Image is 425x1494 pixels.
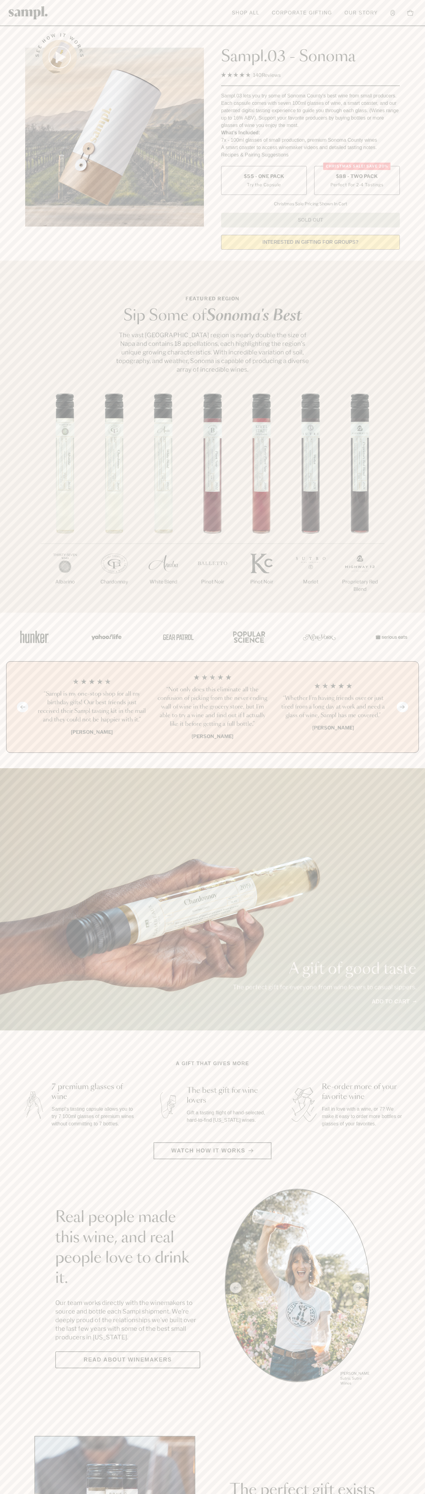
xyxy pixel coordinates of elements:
[187,1086,270,1105] h3: The best gift for wine lovers
[139,393,188,605] li: 3 / 7
[16,624,53,650] img: Artboard_1_c8cd28af-0030-4af1-819c-248e302c7f06_x450.png
[221,136,400,144] li: 7x - 100ml glasses of small production, premium Sonoma County wines
[221,130,260,135] strong: What’s Included:
[341,6,381,20] a: Our Story
[25,48,204,227] img: Sampl.03 - Sonoma
[301,624,338,650] img: Artboard_3_0b291449-6e8c-4d07-b2c2-3f3601a19cd1_x450.png
[323,163,391,170] div: Christmas SALE! Save 20%
[262,72,281,78] span: Reviews
[269,6,335,20] a: Corporate Gifting
[176,1060,249,1067] h2: A gift that gives more
[52,1105,135,1128] p: Sampl's tasting capsule allows you to try 7 100ml glasses of premium wines without committing to ...
[221,48,400,66] h1: Sampl.03 - Sonoma
[335,393,384,613] li: 7 / 7
[278,674,388,740] li: 3 / 4
[158,624,195,650] img: Artboard_5_7fdae55a-36fd-43f7-8bfd-f74a06a2878e_x450.png
[52,1082,135,1102] h3: 7 premium glasses of wine
[336,173,378,180] span: $88 - Two Pack
[114,309,311,323] h2: Sip Some of
[87,624,124,650] img: Artboard_6_04f9a106-072f-468a-bdd7-f11783b05722_x450.png
[221,92,400,129] div: Sampl.03 lets you try some of Sonoma County's best wine from small producers. Each capsule comes ...
[340,1371,370,1386] p: [PERSON_NAME] Sutro, Sutro Wines
[237,578,286,586] p: Pinot Noir
[188,393,237,605] li: 4 / 7
[233,962,416,977] p: A gift of good taste
[9,6,48,19] img: Sampl logo
[244,173,284,180] span: $55 - One Pack
[55,1351,200,1368] a: Read about Winemakers
[237,393,286,605] li: 5 / 7
[286,393,335,605] li: 6 / 7
[229,6,263,20] a: Shop All
[221,71,281,79] div: 140Reviews
[221,151,400,159] li: Recipes & Pairing Suggestions
[55,1207,200,1289] h2: Real people made this wine, and real people love to drink it.
[188,578,237,586] p: Pinot Noir
[233,983,416,991] p: The perfect gift for everyone from wine lovers to casual sippers.
[322,1105,405,1128] p: Fall in love with a wine, or 7? We make it easy to order more bottles or glasses of your favorites.
[221,144,400,151] li: A smart coaster to access winemaker videos and detailed tasting notes.
[187,1109,270,1124] p: Gift a tasting flight of hand-selected, hard-to-find [US_STATE] wines.
[17,702,28,712] button: Previous slide
[71,729,113,735] b: [PERSON_NAME]
[37,690,147,724] h3: “Sampl is my one-stop shop for all my birthday gifts! Our best friends just received their Sampl ...
[206,309,302,323] em: Sonoma's Best
[221,235,400,250] a: interested in gifting for groups?
[157,674,268,740] li: 2 / 4
[41,578,90,586] p: Albarino
[397,702,408,712] button: Next slide
[55,1298,200,1342] p: Our team works directly with the winemakers to source and bottle each Sampl shipment. We’re deepl...
[322,1082,405,1102] h3: Re-order more of your favorite wine
[154,1142,271,1159] button: Watch how it works
[278,694,388,720] h3: “Whether I'm having friends over or just tired from a long day at work and need a glass of wine, ...
[42,40,77,74] button: See how it works
[271,201,350,207] li: Christmas Sale Pricing Shown In Cart
[90,578,139,586] p: Chardonnay
[114,331,311,374] p: The vast [GEOGRAPHIC_DATA] region is nearly double the size of Napa and contains 18 appellations,...
[157,686,268,729] h3: “Not only does this eliminate all the confusion of picking from the never ending wall of wine in ...
[330,181,383,188] small: Perfect For 2-4 Tastings
[335,578,384,593] p: Proprietary Red Blend
[286,578,335,586] p: Merlot
[192,733,233,739] b: [PERSON_NAME]
[114,295,311,302] p: Featured Region
[221,213,400,227] button: Sold Out
[372,998,416,1006] a: Add to cart
[41,393,90,605] li: 1 / 7
[253,72,262,78] span: 140
[247,181,281,188] small: Try the Capsule
[37,674,147,740] li: 1 / 4
[230,624,267,650] img: Artboard_4_28b4d326-c26e-48f9-9c80-911f17d6414e_x450.png
[312,725,354,731] b: [PERSON_NAME]
[225,1189,370,1387] div: slide 1
[90,393,139,605] li: 2 / 7
[139,578,188,586] p: White Blend
[225,1189,370,1387] ul: carousel
[372,624,409,650] img: Artboard_7_5b34974b-f019-449e-91fb-745f8d0877ee_x450.png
